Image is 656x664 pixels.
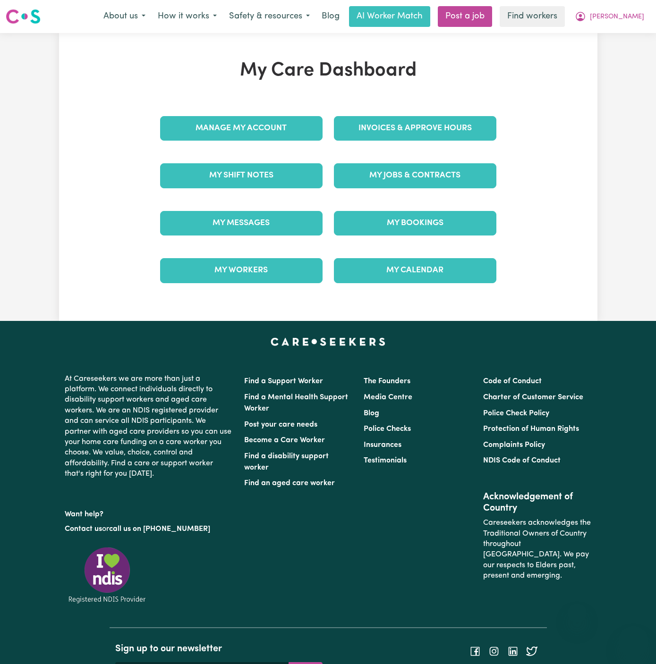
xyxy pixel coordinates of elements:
span: [PERSON_NAME] [590,12,644,22]
a: Post a job [438,6,492,27]
a: Follow Careseekers on Instagram [488,647,500,655]
h2: Sign up to our newsletter [115,643,323,655]
a: Find a Mental Health Support Worker [244,394,348,412]
a: Protection of Human Rights [483,425,579,433]
a: Careseekers logo [6,6,41,27]
img: Careseekers logo [6,8,41,25]
p: or [65,520,233,538]
a: Charter of Customer Service [483,394,583,401]
a: Manage My Account [160,116,323,141]
a: My Messages [160,211,323,235]
a: My Jobs & Contracts [334,163,496,188]
a: Complaints Policy [483,441,545,449]
p: Careseekers acknowledges the Traditional Owners of Country throughout [GEOGRAPHIC_DATA]. We pay o... [483,514,591,585]
p: Want help? [65,505,233,520]
p: At Careseekers we are more than just a platform. We connect individuals directly to disability su... [65,370,233,483]
a: Police Checks [364,425,411,433]
a: Careseekers home page [271,338,385,345]
button: How it works [152,7,223,26]
button: About us [97,7,152,26]
a: Follow Careseekers on Twitter [526,647,537,655]
a: Become a Care Worker [244,437,325,444]
a: Follow Careseekers on Facebook [469,647,481,655]
a: Post your care needs [244,421,317,429]
a: Blog [364,410,379,417]
a: Find a Support Worker [244,378,323,385]
a: NDIS Code of Conduct [483,457,561,464]
a: Testimonials [364,457,407,464]
a: Find a disability support worker [244,453,329,471]
a: call us on [PHONE_NUMBER] [109,525,210,533]
a: Invoices & Approve Hours [334,116,496,141]
h2: Acknowledgement of Country [483,491,591,514]
a: Contact us [65,525,102,533]
a: Code of Conduct [483,378,542,385]
button: My Account [569,7,650,26]
a: AI Worker Match [349,6,430,27]
a: Media Centre [364,394,412,401]
a: Follow Careseekers on LinkedIn [507,647,519,655]
a: My Bookings [334,211,496,235]
a: The Founders [364,378,410,385]
a: Insurances [364,441,401,449]
button: Safety & resources [223,7,316,26]
a: Blog [316,6,345,27]
a: Police Check Policy [483,410,549,417]
iframe: Close message [568,604,587,622]
iframe: Button to launch messaging window [618,626,648,656]
img: Registered NDIS provider [65,546,150,605]
a: My Calendar [334,258,496,283]
h1: My Care Dashboard [154,59,502,82]
a: Find an aged care worker [244,479,335,487]
a: My Workers [160,258,323,283]
a: My Shift Notes [160,163,323,188]
a: Find workers [500,6,565,27]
